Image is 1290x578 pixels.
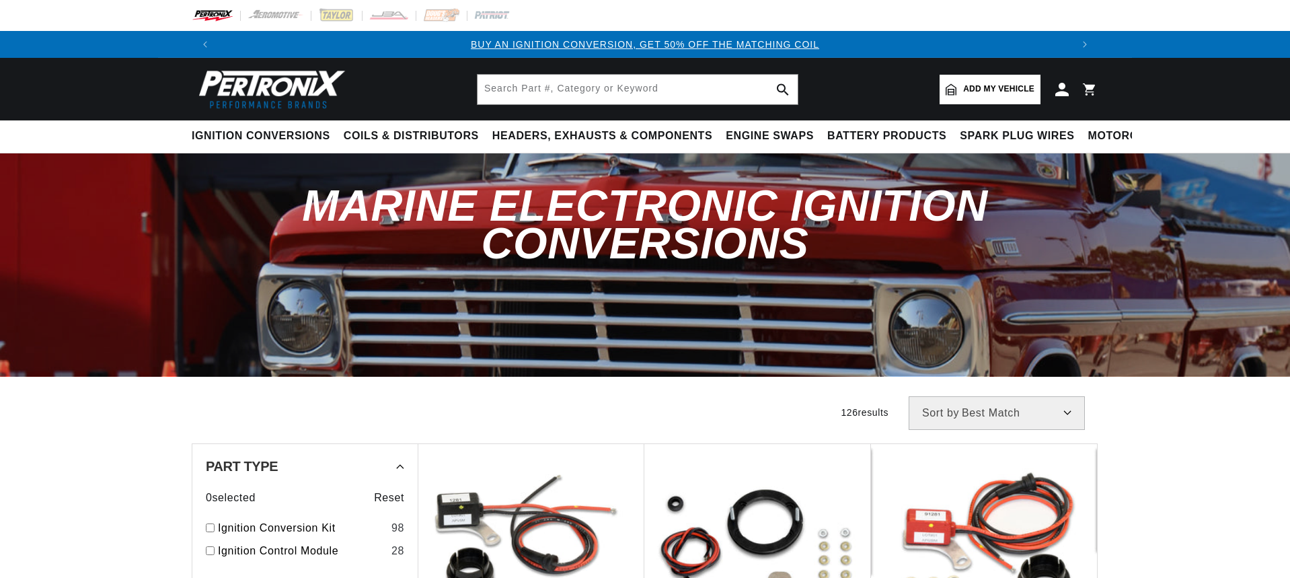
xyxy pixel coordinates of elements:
span: Spark Plug Wires [960,129,1074,143]
div: 1 of 3 [219,37,1071,52]
a: Add my vehicle [940,75,1040,104]
div: 28 [391,542,404,560]
button: search button [768,75,798,104]
a: Ignition Control Module [218,542,386,560]
div: 98 [391,519,404,537]
span: Add my vehicle [963,83,1034,96]
span: 126 results [841,407,888,418]
span: Part Type [206,460,278,473]
summary: Ignition Conversions [192,120,337,152]
summary: Engine Swaps [719,120,821,152]
summary: Battery Products [821,120,953,152]
span: Engine Swaps [726,129,814,143]
span: Marine Electronic Ignition Conversions [302,181,987,267]
button: Translation missing: en.sections.announcements.next_announcement [1071,31,1098,58]
span: Ignition Conversions [192,129,330,143]
div: Announcement [219,37,1071,52]
summary: Coils & Distributors [337,120,486,152]
input: Search Part #, Category or Keyword [478,75,798,104]
select: Sort by [909,396,1085,430]
button: Translation missing: en.sections.announcements.previous_announcement [192,31,219,58]
img: Pertronix [192,66,346,112]
summary: Motorcycle [1082,120,1175,152]
span: Reset [374,489,404,507]
slideshow-component: Translation missing: en.sections.announcements.announcement_bar [158,31,1132,58]
span: Sort by [922,408,959,419]
span: Motorcycle [1088,129,1168,143]
span: 0 selected [206,489,256,507]
span: Battery Products [827,129,946,143]
a: BUY AN IGNITION CONVERSION, GET 50% OFF THE MATCHING COIL [471,39,819,50]
summary: Headers, Exhausts & Components [486,120,719,152]
span: Headers, Exhausts & Components [492,129,712,143]
summary: Spark Plug Wires [953,120,1081,152]
a: Ignition Conversion Kit [218,519,386,537]
span: Coils & Distributors [344,129,479,143]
